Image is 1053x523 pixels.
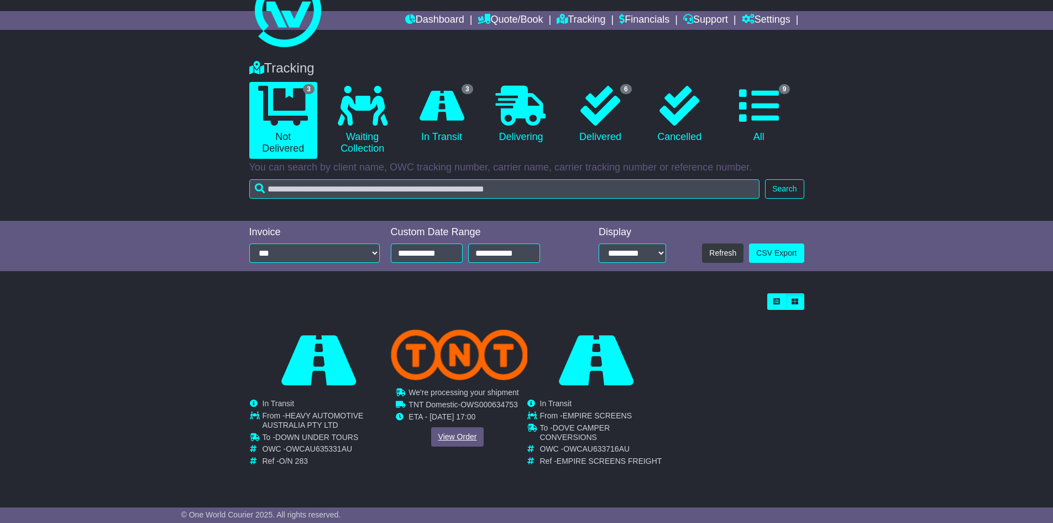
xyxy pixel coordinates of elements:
td: From - [540,411,665,423]
td: To - [263,433,387,445]
span: 6 [620,84,632,94]
div: Display [599,226,666,239]
span: © One World Courier 2025. All rights reserved. [181,510,341,519]
span: O/N 283 [279,457,308,465]
span: In Transit [540,399,572,408]
td: - [408,400,518,412]
img: TNT_Domestic.png [390,329,528,380]
span: We're processing your shipment [408,388,518,397]
span: HEAVY AUTOMOTIVE AUSTRALIA PTY LTD [263,411,364,429]
a: Financials [619,11,669,30]
span: DOVE CAMPER CONVERSIONS [540,423,610,442]
a: Dashboard [405,11,464,30]
a: Cancelled [646,82,714,147]
button: Refresh [702,244,743,263]
a: Support [683,11,728,30]
a: 3 In Transit [407,82,475,147]
div: Tracking [244,60,810,76]
span: In Transit [263,399,295,408]
button: Search [765,179,804,199]
span: OWCAU633716AU [563,444,630,453]
span: TNT Domestic [408,400,458,409]
a: CSV Export [749,244,804,263]
td: To - [540,423,665,445]
span: 3 [303,84,315,94]
a: Settings [742,11,790,30]
span: OWCAU635331AU [286,444,352,453]
span: DOWN UNDER TOURS [275,433,358,442]
span: 3 [462,84,473,94]
td: OWC - [540,444,665,457]
span: ETA - [DATE] 17:00 [408,412,475,421]
td: From - [263,411,387,433]
a: 3 Not Delivered [249,82,317,159]
a: Quote/Book [478,11,543,30]
span: EMPIRE SCREENS FREIGHT [557,457,662,465]
a: 9 All [725,82,793,147]
a: View Order [431,427,484,447]
td: OWC - [263,444,387,457]
a: 6 Delivered [566,82,634,147]
div: Custom Date Range [391,226,568,239]
p: You can search by client name, OWC tracking number, carrier name, carrier tracking number or refe... [249,162,804,174]
span: 9 [779,84,790,94]
a: Waiting Collection [328,82,396,159]
td: Ref - [540,457,665,466]
a: Delivering [487,82,555,147]
span: OWS000634753 [460,400,518,409]
div: Invoice [249,226,380,239]
span: EMPIRE SCREENS [563,411,632,420]
a: Tracking [557,11,605,30]
td: Ref - [263,457,387,466]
